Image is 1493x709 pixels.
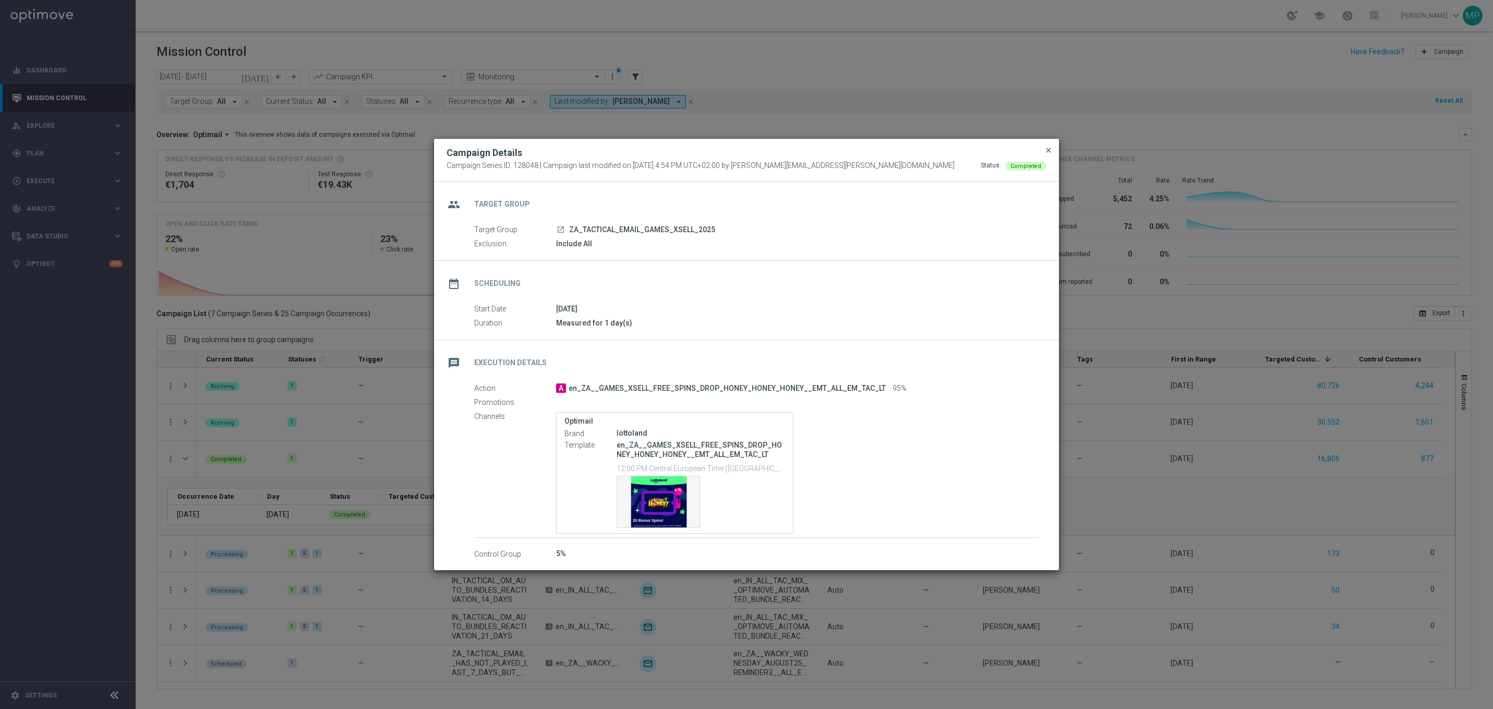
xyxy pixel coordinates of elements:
h2: Campaign Details [447,147,522,159]
p: 12:00 PM Central European Time ([GEOGRAPHIC_DATA]) (UTC +02:00) [617,463,785,473]
div: lottoland [617,428,785,438]
h2: Target Group [474,199,530,209]
span: Completed [1010,163,1041,170]
label: Channels [474,412,556,422]
h2: Execution Details [474,358,547,368]
i: launch [557,225,565,234]
div: Include All [556,238,1039,249]
div: 5% [556,548,1039,559]
h2: Scheduling [474,279,521,289]
label: Brand [564,429,617,438]
span: close [1044,146,1053,154]
span: en_ZA__GAMES_XSELL_FREE_SPINS_DROP_HONEY_HONEY_HONEY__EMT_ALL_EM_TAC_LT [569,384,886,393]
label: Exclusion [474,239,556,249]
span: A [556,383,566,393]
div: Measured for 1 day(s) [556,318,1039,328]
label: Duration [474,319,556,328]
span: 95% [893,384,907,393]
i: group [444,195,463,214]
i: message [444,354,463,372]
span: ZA_TACTICAL_EMAIL_GAMES_XSELL_2025 [569,225,715,235]
span: Campaign Series ID: 128048 | Campaign last modified on [DATE] 4:54 PM UTC+02:00 by [PERSON_NAME][... [447,161,955,171]
div: [DATE] [556,304,1039,314]
i: date_range [444,274,463,293]
colored-tag: Completed [1005,161,1046,170]
label: Target Group [474,225,556,235]
label: Action [474,384,556,393]
a: launch [556,225,565,235]
label: Promotions [474,398,556,407]
label: Optimail [564,417,785,426]
p: en_ZA__GAMES_XSELL_FREE_SPINS_DROP_HONEY_HONEY_HONEY__EMT_ALL_EM_TAC_LT [617,440,785,459]
label: Control Group [474,549,556,559]
div: Status: [981,161,1001,171]
label: Start Date [474,305,556,314]
label: Template [564,440,617,450]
